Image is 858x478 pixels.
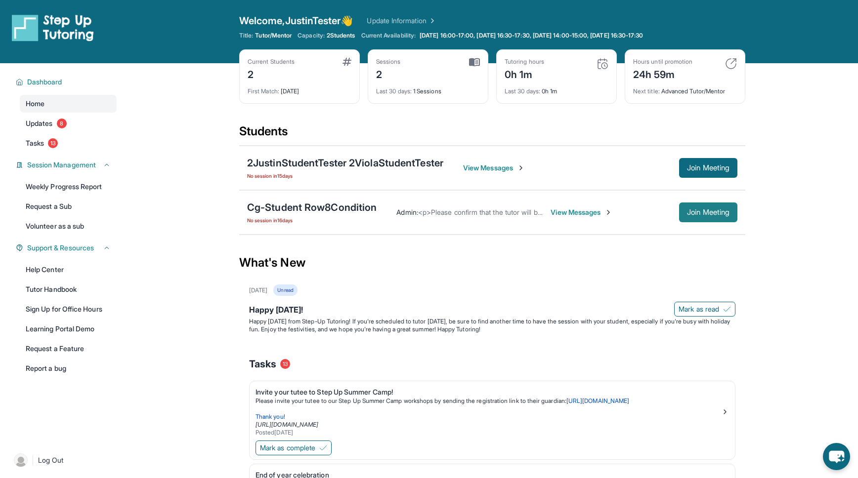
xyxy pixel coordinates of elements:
[239,14,353,28] span: Welcome, JustinTester 👋
[687,165,729,171] span: Join Meeting
[376,81,480,95] div: 1 Sessions
[38,455,64,465] span: Log Out
[687,209,729,215] span: Join Meeting
[256,397,721,405] p: Please invite your tutee to our Step Up Summer Camp workshops by sending the registration link to...
[361,32,416,40] span: Current Availability:
[20,280,117,298] a: Tutor Handbook
[20,115,117,132] a: Updates8
[327,32,355,40] span: 2 Students
[247,216,377,224] span: No session in 16 days
[420,32,643,40] span: [DATE] 16:00-17:00, [DATE] 16:30-17:30, [DATE] 14:00-15:00, [DATE] 16:30-17:30
[20,134,117,152] a: Tasks13
[32,454,34,466] span: |
[248,81,351,95] div: [DATE]
[23,243,111,253] button: Support & Resources
[20,198,117,215] a: Request a Sub
[57,119,67,128] span: 8
[633,87,660,95] span: Next title :
[239,241,745,284] div: What's New
[517,164,525,172] img: Chevron-Right
[343,58,351,66] img: card
[27,160,96,170] span: Session Management
[27,243,94,253] span: Support & Resources
[376,87,412,95] span: Last 30 days :
[239,32,253,40] span: Title:
[20,340,117,358] a: Request a Feature
[256,421,318,428] a: [URL][DOMAIN_NAME]
[418,208,775,216] span: <p>Please confirm that the tutor will be able to attend your first assigned meeting time before j...
[376,66,401,81] div: 2
[14,453,28,467] img: user-img
[597,58,608,70] img: card
[27,77,62,87] span: Dashboard
[249,304,735,318] div: Happy [DATE]!
[633,58,692,66] div: Hours until promotion
[396,208,418,216] span: Admin :
[10,449,117,471] a: |Log Out
[20,359,117,377] a: Report a bug
[23,160,111,170] button: Session Management
[20,178,117,196] a: Weekly Progress Report
[674,302,735,317] button: Mark as read
[12,14,94,41] img: logo
[20,300,117,318] a: Sign Up for Office Hours
[566,397,629,404] a: [URL][DOMAIN_NAME]
[248,58,295,66] div: Current Students
[48,138,58,148] span: 13
[679,202,737,222] button: Join Meeting
[247,172,443,180] span: No session in 15 days
[248,87,279,95] span: First Match :
[280,359,290,369] span: 13
[26,99,44,109] span: Home
[249,357,276,371] span: Tasks
[249,318,735,333] p: Happy [DATE] from Step-Up Tutoring! If you're scheduled to tutor [DATE], be sure to find another ...
[273,284,297,296] div: Unread
[249,286,267,294] div: [DATE]
[23,77,111,87] button: Dashboard
[367,16,436,26] a: Update Information
[256,387,721,397] div: Invite your tutee to Step Up Summer Camp!
[725,58,737,70] img: card
[427,16,436,26] img: Chevron Right
[376,58,401,66] div: Sessions
[463,163,525,173] span: View Messages
[255,32,292,40] span: Tutor/Mentor
[26,119,53,128] span: Updates
[260,443,315,453] span: Mark as complete
[20,217,117,235] a: Volunteer as a sub
[505,81,608,95] div: 0h 1m
[250,381,735,438] a: Invite your tutee to Step Up Summer Camp!Please invite your tutee to our Step Up Summer Camp work...
[418,32,645,40] a: [DATE] 16:00-17:00, [DATE] 16:30-17:30, [DATE] 14:00-15:00, [DATE] 16:30-17:30
[256,440,332,455] button: Mark as complete
[505,87,540,95] span: Last 30 days :
[20,95,117,113] a: Home
[247,200,377,214] div: Cg-Student Row8Condition
[823,443,850,470] button: chat-button
[248,66,295,81] div: 2
[20,320,117,338] a: Learning Portal Demo
[604,208,612,216] img: Chevron-Right
[551,207,612,217] span: View Messages
[469,58,480,67] img: card
[256,413,285,420] span: Thank you!
[633,81,737,95] div: Advanced Tutor/Mentor
[239,123,745,145] div: Students
[256,429,721,437] div: Posted [DATE]
[679,304,719,314] span: Mark as read
[679,158,737,178] button: Join Meeting
[723,305,731,313] img: Mark as read
[633,66,692,81] div: 24h 59m
[26,138,44,148] span: Tasks
[247,156,443,170] div: 2JustinStudentTester 2ViolaStudentTester
[505,66,544,81] div: 0h 1m
[505,58,544,66] div: Tutoring hours
[298,32,325,40] span: Capacity:
[319,444,327,452] img: Mark as complete
[20,261,117,279] a: Help Center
